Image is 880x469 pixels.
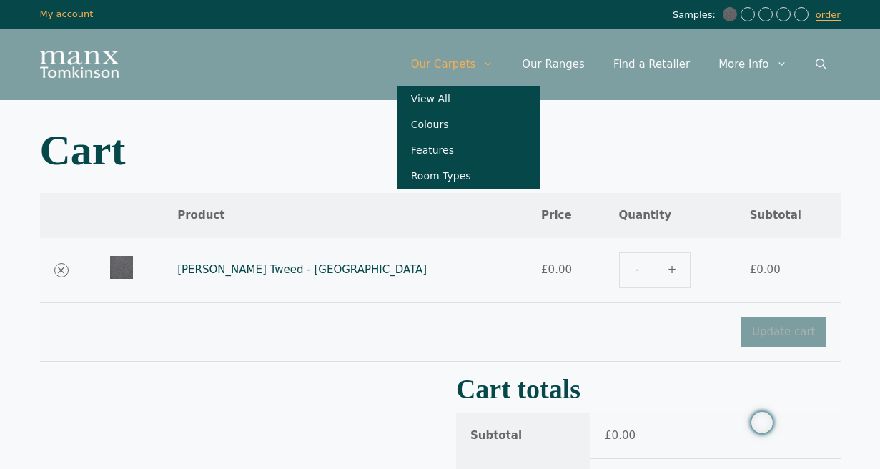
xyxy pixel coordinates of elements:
bdi: 0.00 [750,263,781,276]
a: order [816,9,841,21]
a: Remove Tomkinson Tweed - Donegal from cart [54,263,69,277]
a: Features [397,137,540,163]
a: Colours [397,112,540,137]
span: £ [750,263,757,276]
h1: Cart [40,129,841,172]
th: Subtotal [456,413,590,459]
a: Find a Retailer [599,43,704,86]
span: Samples: [673,9,719,21]
img: Manx Tomkinson [40,51,119,78]
span: £ [541,263,548,276]
a: Our Carpets [397,43,508,86]
a: More Info [704,43,801,86]
a: Room Types [397,163,540,189]
span: £ [605,429,612,442]
th: Quantity [605,193,736,238]
img: Tomkinson Tweed - Donegal [110,256,133,279]
nav: Primary [397,43,841,86]
a: My account [40,9,94,19]
bdi: 0.00 [605,429,636,442]
a: View All [397,86,540,112]
th: Price [527,193,605,238]
a: Our Ranges [508,43,599,86]
button: Update cart [741,317,826,347]
h2: Cart totals [456,379,841,400]
a: [PERSON_NAME] Tweed - [GEOGRAPHIC_DATA] [177,263,427,276]
th: Subtotal [736,193,841,238]
bdi: 0.00 [541,263,572,276]
th: Product [163,193,527,238]
a: Open Search Bar [801,43,841,86]
img: Tomkinson Tweed - Donegal [723,7,737,21]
